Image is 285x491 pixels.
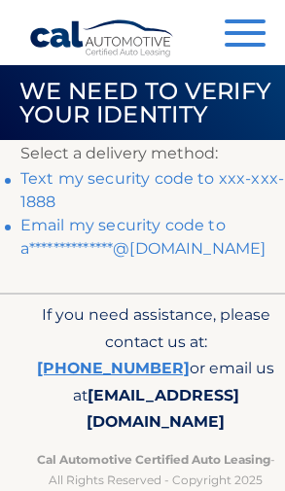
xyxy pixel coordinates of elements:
[37,452,270,467] strong: Cal Automotive Certified Auto Leasing
[87,386,239,432] span: [EMAIL_ADDRESS][DOMAIN_NAME]
[37,359,190,377] a: [PHONE_NUMBER]
[29,301,282,438] p: If you need assistance, please contact us at: or email us at
[29,449,282,490] p: - All Rights Reserved - Copyright 2025
[20,169,284,211] a: Text my security code to xxx-xxx-1888
[29,19,175,68] a: Cal Automotive
[225,19,266,52] button: Menu
[19,77,271,128] span: We need to verify your identity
